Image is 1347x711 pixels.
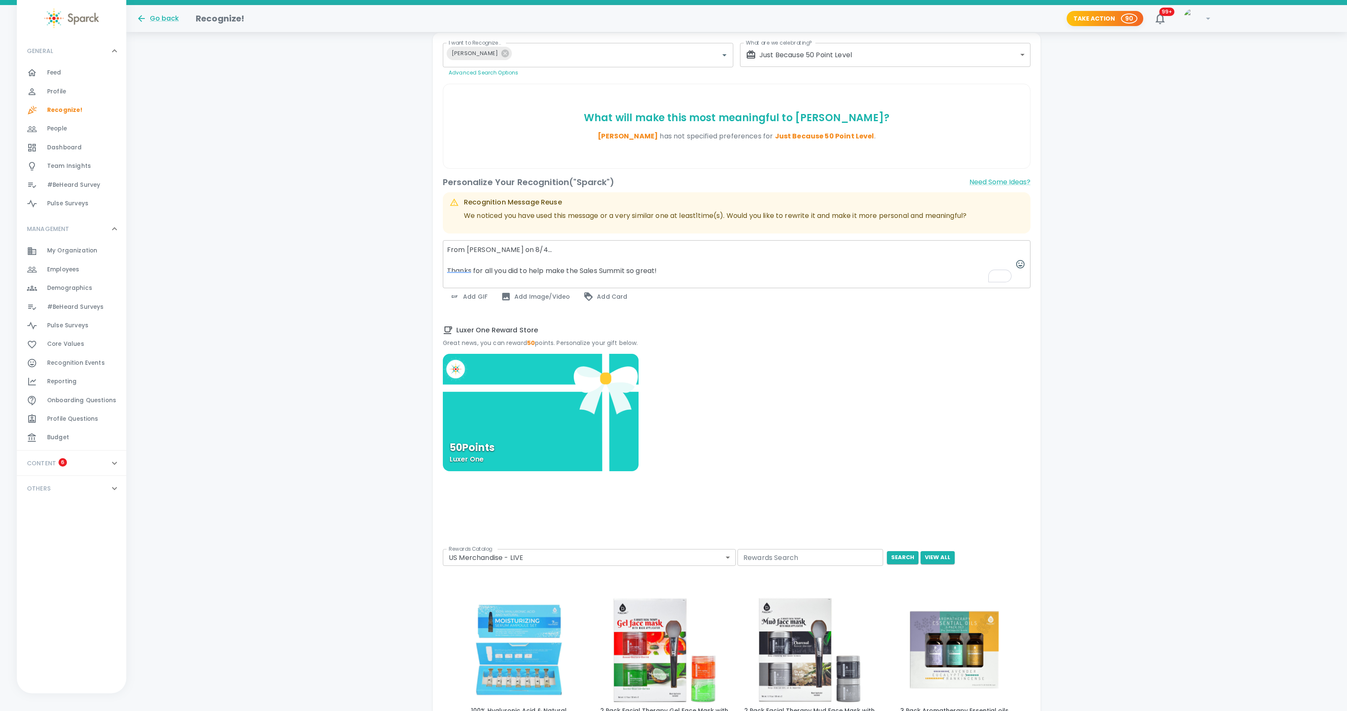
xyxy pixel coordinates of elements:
[450,292,487,302] span: Add GIF
[447,47,512,60] div: [PERSON_NAME]
[17,451,126,476] div: CONTENT6
[887,551,918,564] button: search
[719,49,730,61] button: Open
[47,69,61,77] span: Feed
[737,549,883,566] input: Search from our Store
[450,443,495,453] p: 50 Points
[17,428,126,447] div: Budget
[17,391,126,410] a: Onboarding Questions
[136,13,179,24] div: Go back
[501,292,570,302] span: Add Image/Video
[1125,14,1133,23] p: 90
[464,197,966,207] div: Recognition Message Reuse
[47,359,105,367] span: Recognition Events
[443,175,614,189] h6: Personalize Your Recognition ("Sparck")
[27,47,53,55] p: GENERAL
[17,298,126,316] a: #BeHeard Surveys
[746,50,1017,60] div: Just Because 50 Point Level
[17,64,126,82] a: Feed
[47,303,104,311] span: #BeHeard Surveys
[47,284,92,292] span: Demographics
[598,597,730,703] img: 2 Pack Facial Therapy Gel Face Mask with Mask Applicator
[17,138,126,157] a: Dashboard
[17,279,126,297] div: Demographics
[921,551,955,564] button: View All
[17,119,126,138] div: People
[17,372,126,391] a: Reporting
[969,175,1030,189] button: Need Some Ideas?
[17,260,126,279] a: Employees
[196,12,245,25] h1: Recognize!
[17,354,126,372] a: Recognition Events
[59,458,67,467] span: 6
[450,454,484,464] p: Luxer One
[47,143,82,152] span: Dashboard
[17,316,126,335] a: Pulse Surveys
[449,69,518,76] a: Advanced Search Options
[17,64,126,216] div: GENERAL
[17,241,126,450] div: MANAGEMENT
[1067,11,1143,27] button: Take Action 90
[47,340,84,348] span: Core Values
[47,199,88,208] span: Pulse Surveys
[47,88,66,96] span: Profile
[47,415,98,423] span: Profile Questions
[889,597,1020,703] img: 3 Pack Aromatherapy Essential oils (Lavender, Eucalyptus, Frankincense)
[17,82,126,101] a: Profile
[447,111,1027,125] p: What will make this most meaningful to [PERSON_NAME] ?
[1150,8,1170,29] button: 99+
[447,131,1027,141] p: .
[27,484,51,493] p: OTHERS
[17,335,126,353] a: Core Values
[17,410,126,428] a: Profile Questions
[47,125,67,133] span: People
[17,8,126,28] a: Sparck logo
[598,131,658,141] span: [PERSON_NAME]
[17,157,126,175] a: Team Insights
[443,240,1030,288] textarea: To enrich screen reader interactions, please activate Accessibility in Grammarly extension settings
[743,597,875,703] img: 2 Pack Facial Therapy Mud Face Mask with Mask Applicator
[17,241,126,260] a: My Organization
[17,101,126,119] a: Recognize!
[583,292,627,302] span: Add Card
[47,321,88,330] span: Pulse Surveys
[527,339,535,347] span: 50
[17,476,126,501] div: OTHERS
[443,325,1030,335] span: Luxer One Reward Store
[453,597,585,703] img: 100% Hyaluronic Acid & Natural Moisturizing Serum Ampoule Set
[443,549,736,566] div: US Merchandise - LIVE
[17,38,126,64] div: GENERAL
[47,396,116,405] span: Onboarding Questions
[47,377,77,386] span: Reporting
[27,225,69,233] p: MANAGEMENT
[449,545,492,552] label: Rewards Catalog
[447,48,503,58] span: [PERSON_NAME]
[17,176,126,194] a: #BeHeard Survey
[47,265,79,274] span: Employees
[1184,8,1204,29] img: Picture of Matthew
[443,339,1030,347] div: Great news, you can reward points. Personalize your gift below.
[443,354,639,471] button: 50PointsLuxer One
[27,459,56,467] p: CONTENT
[44,8,99,28] img: Sparck logo
[47,162,91,170] span: Team Insights
[746,39,812,46] label: What are we celebrating?
[17,194,126,213] a: Pulse Surveys
[47,106,83,114] span: Recognize!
